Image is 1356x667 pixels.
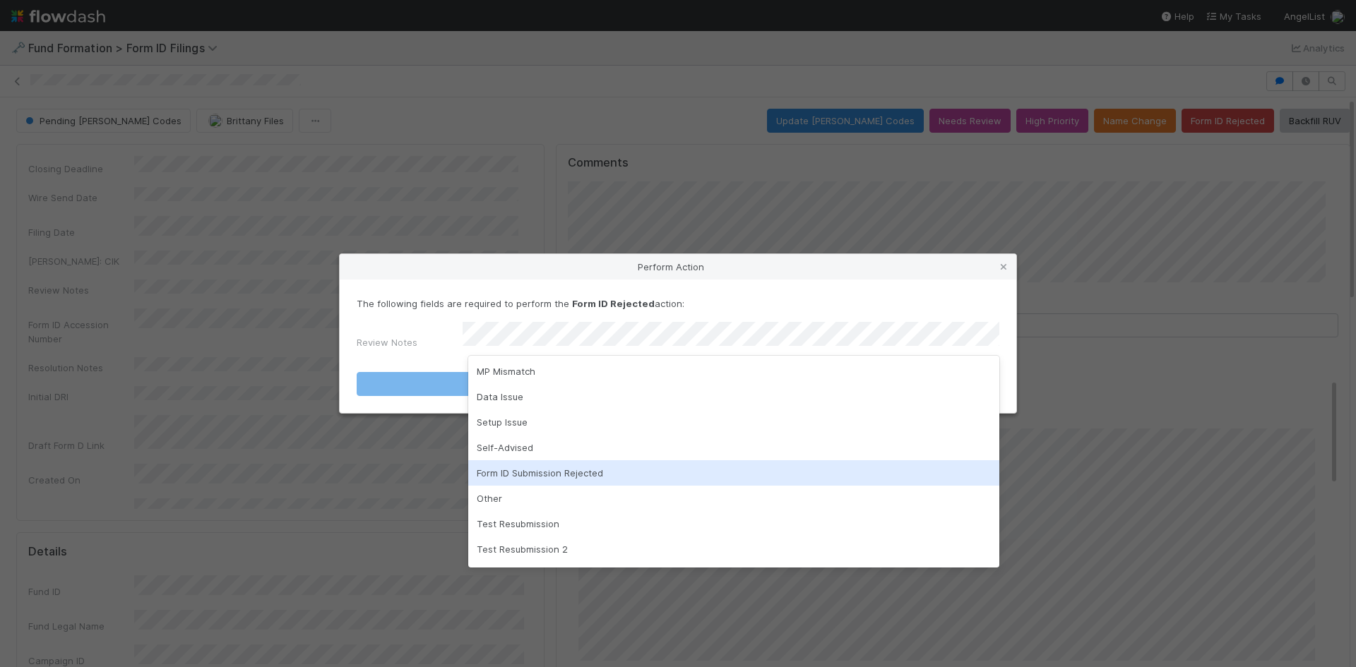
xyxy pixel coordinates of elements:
div: Data Issue [468,384,999,409]
button: Form ID Rejected [357,372,999,396]
div: Form ID Submission Rejected [468,460,999,486]
label: Review Notes [357,335,417,349]
div: Other [468,486,999,511]
div: Test Resubmission 2 [468,536,999,562]
p: The following fields are required to perform the action: [357,296,999,311]
div: Perform Action [340,254,1016,280]
div: MP Mismatch [468,359,999,384]
strong: Form ID Rejected [572,298,655,309]
div: Setup Issue [468,409,999,435]
div: Test Resubmission [468,511,999,536]
div: Test Resubmission 3 [468,562,999,587]
div: Self-Advised [468,435,999,460]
